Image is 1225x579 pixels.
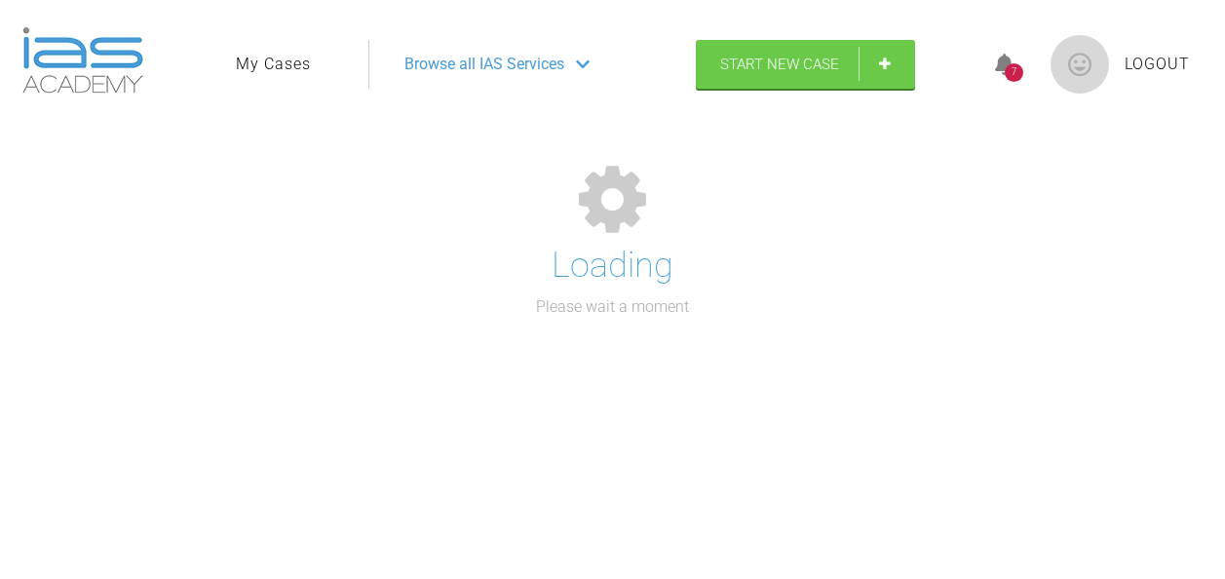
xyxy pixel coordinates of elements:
[552,238,673,294] h1: Loading
[404,52,564,77] span: Browse all IAS Services
[720,56,839,73] span: Start New Case
[236,52,311,77] a: My Cases
[1005,63,1023,82] div: 7
[1125,52,1190,77] a: Logout
[696,40,915,89] a: Start New Case
[536,294,689,320] p: Please wait a moment
[1051,35,1109,94] img: profile.png
[22,27,143,94] img: logo-light.3e3ef733.png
